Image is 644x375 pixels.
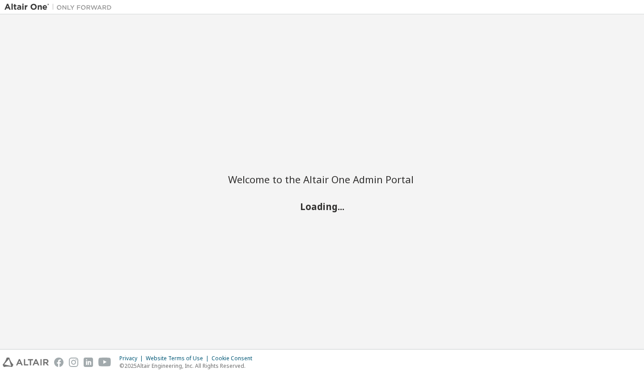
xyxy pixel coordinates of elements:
div: Website Terms of Use [146,355,212,362]
p: © 2025 Altair Engineering, Inc. All Rights Reserved. [119,362,258,370]
h2: Welcome to the Altair One Admin Portal [228,173,416,185]
div: Cookie Consent [212,355,258,362]
img: youtube.svg [98,358,111,367]
img: altair_logo.svg [3,358,49,367]
img: linkedin.svg [84,358,93,367]
img: Altair One [4,3,116,12]
div: Privacy [119,355,146,362]
img: instagram.svg [69,358,78,367]
img: facebook.svg [54,358,64,367]
h2: Loading... [228,200,416,212]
